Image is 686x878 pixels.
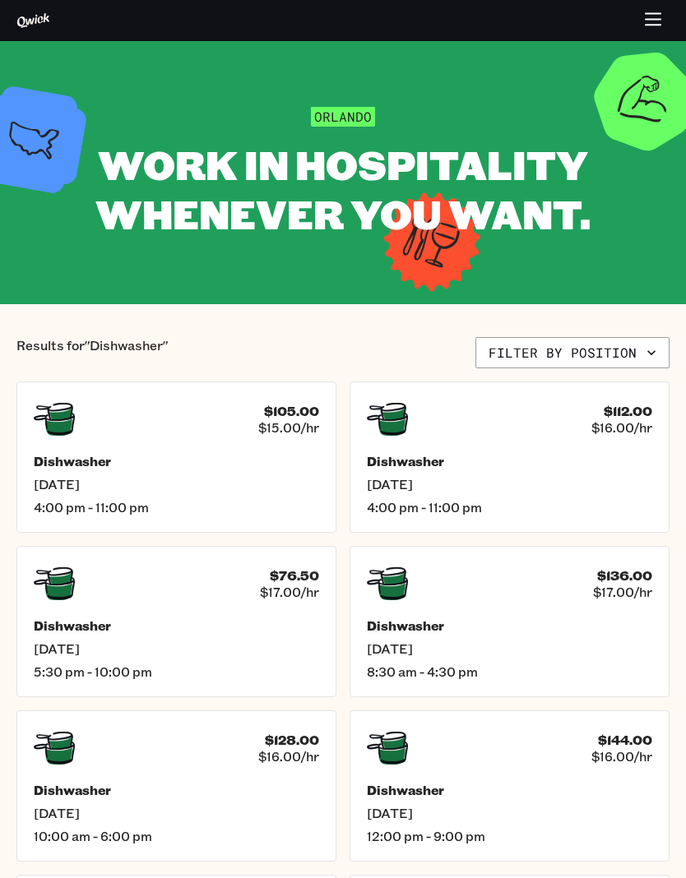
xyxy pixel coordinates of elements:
[597,567,652,584] h4: $136.00
[367,499,652,515] span: 4:00 pm - 11:00 pm
[34,663,319,680] span: 5:30 pm - 10:00 pm
[34,640,319,657] span: [DATE]
[350,710,670,862] a: $144.00$16.00/hrDishwasher[DATE]12:00 pm - 9:00 pm
[475,337,670,368] button: Filter by position
[16,337,168,368] p: Results for "Dishwasher"
[604,403,652,419] h4: $112.00
[95,137,591,240] span: WORK IN HOSPITALITY WHENEVER YOU WANT.
[593,584,652,600] span: $17.00/hr
[367,640,652,657] span: [DATE]
[34,499,319,515] span: 4:00 pm - 11:00 pm
[350,381,670,533] a: $112.00$16.00/hrDishwasher[DATE]4:00 pm - 11:00 pm
[16,381,336,533] a: $105.00$15.00/hrDishwasher[DATE]4:00 pm - 11:00 pm
[367,782,652,798] h5: Dishwasher
[34,828,319,844] span: 10:00 am - 6:00 pm
[34,453,319,469] h5: Dishwasher
[367,828,652,844] span: 12:00 pm - 9:00 pm
[367,805,652,821] span: [DATE]
[34,805,319,821] span: [DATE]
[265,732,319,748] h4: $128.00
[367,663,652,680] span: 8:30 am - 4:30 pm
[270,567,319,584] h4: $76.50
[591,419,652,436] span: $16.00/hr
[260,584,319,600] span: $17.00/hr
[258,748,319,765] span: $16.00/hr
[16,546,336,697] a: $76.50$17.00/hrDishwasher[DATE]5:30 pm - 10:00 pm
[258,419,319,436] span: $15.00/hr
[34,476,319,492] span: [DATE]
[34,782,319,798] h5: Dishwasher
[367,476,652,492] span: [DATE]
[311,106,375,127] span: Orlando
[598,732,652,748] h4: $144.00
[264,403,319,419] h4: $105.00
[367,617,652,634] h5: Dishwasher
[367,453,652,469] h5: Dishwasher
[591,748,652,765] span: $16.00/hr
[350,546,670,697] a: $136.00$17.00/hrDishwasher[DATE]8:30 am - 4:30 pm
[16,710,336,862] a: $128.00$16.00/hrDishwasher[DATE]10:00 am - 6:00 pm
[34,617,319,634] h5: Dishwasher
